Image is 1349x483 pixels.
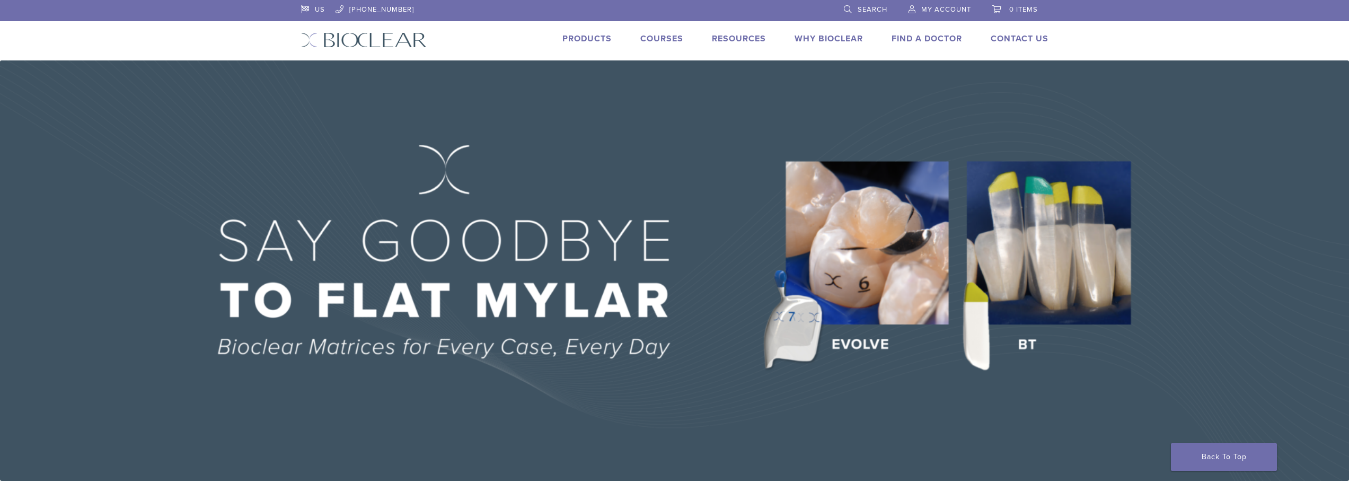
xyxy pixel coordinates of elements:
span: Search [858,5,887,14]
a: Why Bioclear [795,33,863,44]
img: Bioclear [301,32,427,48]
a: Resources [712,33,766,44]
a: Contact Us [991,33,1048,44]
a: Courses [640,33,683,44]
span: My Account [921,5,971,14]
a: Back To Top [1171,443,1277,471]
a: Products [562,33,612,44]
span: 0 items [1009,5,1038,14]
a: Find A Doctor [892,33,962,44]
